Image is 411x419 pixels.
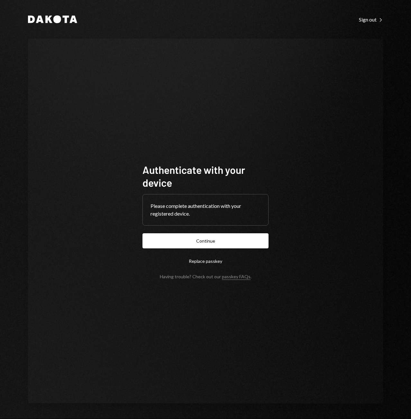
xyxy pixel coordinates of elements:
[359,16,383,23] a: Sign out
[222,274,251,280] a: passkey FAQs
[142,233,269,248] button: Continue
[151,202,260,218] div: Please complete authentication with your registered device.
[142,163,269,189] h1: Authenticate with your device
[160,274,251,279] div: Having trouble? Check out our .
[142,254,269,269] button: Replace passkey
